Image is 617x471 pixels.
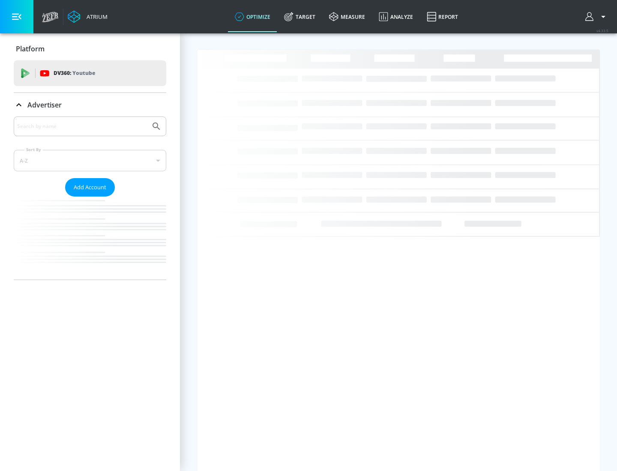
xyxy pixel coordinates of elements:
[14,150,166,171] div: A-Z
[420,1,465,32] a: Report
[24,147,43,152] label: Sort By
[14,37,166,61] div: Platform
[14,60,166,86] div: DV360: Youtube
[14,116,166,280] div: Advertiser
[277,1,322,32] a: Target
[14,93,166,117] div: Advertiser
[54,69,95,78] p: DV360:
[322,1,372,32] a: measure
[68,10,108,23] a: Atrium
[17,121,147,132] input: Search by name
[74,182,106,192] span: Add Account
[596,28,608,33] span: v 4.33.5
[65,178,115,197] button: Add Account
[83,13,108,21] div: Atrium
[372,1,420,32] a: Analyze
[16,44,45,54] p: Platform
[14,197,166,280] nav: list of Advertiser
[72,69,95,78] p: Youtube
[27,100,62,110] p: Advertiser
[228,1,277,32] a: optimize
